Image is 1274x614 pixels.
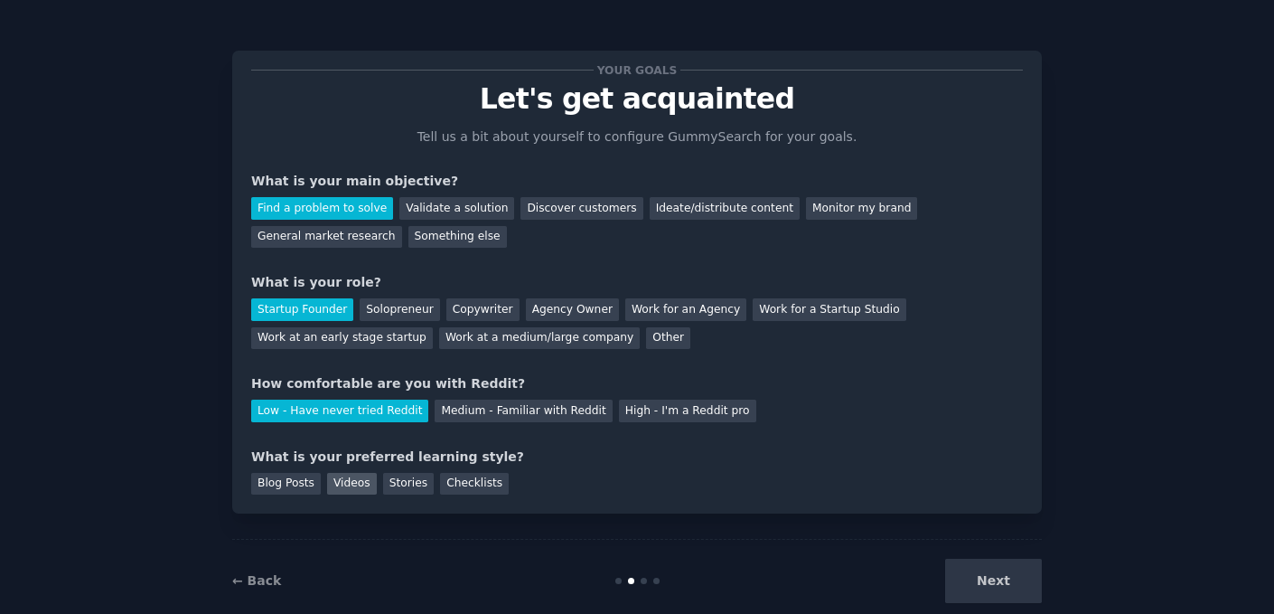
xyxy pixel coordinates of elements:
[251,298,353,321] div: Startup Founder
[520,197,642,220] div: Discover customers
[251,172,1023,191] div: What is your main objective?
[439,327,640,350] div: Work at a medium/large company
[251,197,393,220] div: Find a problem to solve
[435,400,612,422] div: Medium - Familiar with Reddit
[327,473,377,496] div: Videos
[251,327,433,350] div: Work at an early stage startup
[440,473,509,496] div: Checklists
[399,197,514,220] div: Validate a solution
[360,298,439,321] div: Solopreneur
[526,298,619,321] div: Agency Owner
[409,128,865,146] p: Tell us a bit about yourself to configure GummySearch for your goals.
[251,374,1023,393] div: How comfortable are you with Reddit?
[625,298,746,321] div: Work for an Agency
[232,573,281,588] a: ← Back
[251,83,1023,115] p: Let's get acquainted
[251,473,321,496] div: Blog Posts
[753,298,905,321] div: Work for a Startup Studio
[408,226,507,249] div: Something else
[446,298,520,321] div: Copywriter
[251,226,402,249] div: General market research
[619,400,756,422] div: High - I'm a Reddit pro
[251,273,1023,292] div: What is your role?
[383,473,434,496] div: Stories
[594,61,680,80] span: Your goals
[806,197,917,220] div: Monitor my brand
[646,327,690,350] div: Other
[650,197,800,220] div: Ideate/distribute content
[251,448,1023,467] div: What is your preferred learning style?
[251,400,428,422] div: Low - Have never tried Reddit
